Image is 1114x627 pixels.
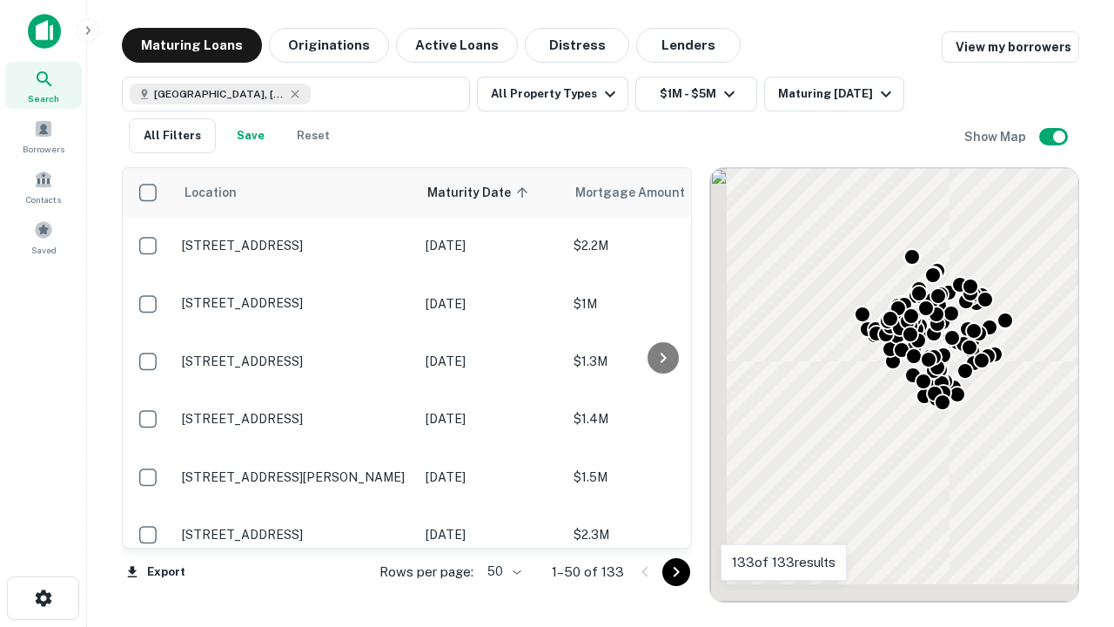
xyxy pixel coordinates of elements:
p: $1.5M [574,468,748,487]
img: capitalize-icon.png [28,14,61,49]
button: All Filters [129,118,216,153]
p: [STREET_ADDRESS][PERSON_NAME] [182,469,408,485]
span: [GEOGRAPHIC_DATA], [GEOGRAPHIC_DATA], [GEOGRAPHIC_DATA] [154,86,285,102]
button: Reset [285,118,341,153]
th: Mortgage Amount [565,168,756,217]
p: $1.3M [574,352,748,371]
div: 0 0 [710,168,1078,602]
button: Lenders [636,28,741,63]
p: [STREET_ADDRESS] [182,527,408,543]
span: Maturity Date [427,182,534,203]
a: Search [5,62,82,109]
p: $1.4M [574,409,748,428]
div: 50 [480,559,524,584]
button: Originations [269,28,389,63]
p: [STREET_ADDRESS] [182,295,408,311]
p: [DATE] [426,294,556,313]
p: $1M [574,294,748,313]
p: [DATE] [426,409,556,428]
span: Contacts [26,192,61,206]
a: Contacts [5,163,82,210]
p: [DATE] [426,468,556,487]
p: [DATE] [426,236,556,255]
h6: Show Map [964,127,1029,146]
p: Rows per page: [379,562,473,583]
a: Saved [5,213,82,260]
a: Borrowers [5,112,82,159]
p: [DATE] [426,525,556,544]
p: [DATE] [426,352,556,371]
p: $2.3M [574,525,748,544]
button: All Property Types [477,77,628,111]
span: Mortgage Amount [575,182,708,203]
th: Maturity Date [417,168,565,217]
button: Export [122,559,190,585]
button: Go to next page [662,558,690,586]
a: View my borrowers [942,31,1079,63]
p: [STREET_ADDRESS] [182,411,408,427]
iframe: Chat Widget [1027,488,1114,571]
p: [STREET_ADDRESS] [182,238,408,253]
th: Location [173,168,417,217]
button: Distress [525,28,629,63]
button: Maturing Loans [122,28,262,63]
button: Active Loans [396,28,518,63]
button: Save your search to get updates of matches that match your search criteria. [223,118,278,153]
button: [GEOGRAPHIC_DATA], [GEOGRAPHIC_DATA], [GEOGRAPHIC_DATA] [122,77,470,111]
span: Saved [31,243,57,257]
span: Borrowers [23,142,64,156]
span: Search [28,91,59,105]
p: 1–50 of 133 [552,562,624,583]
button: Maturing [DATE] [764,77,904,111]
button: $1M - $5M [635,77,757,111]
p: 133 of 133 results [732,552,835,573]
p: [STREET_ADDRESS] [182,354,408,369]
span: Location [184,182,237,203]
p: $2.2M [574,236,748,255]
div: Maturing [DATE] [778,84,896,104]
